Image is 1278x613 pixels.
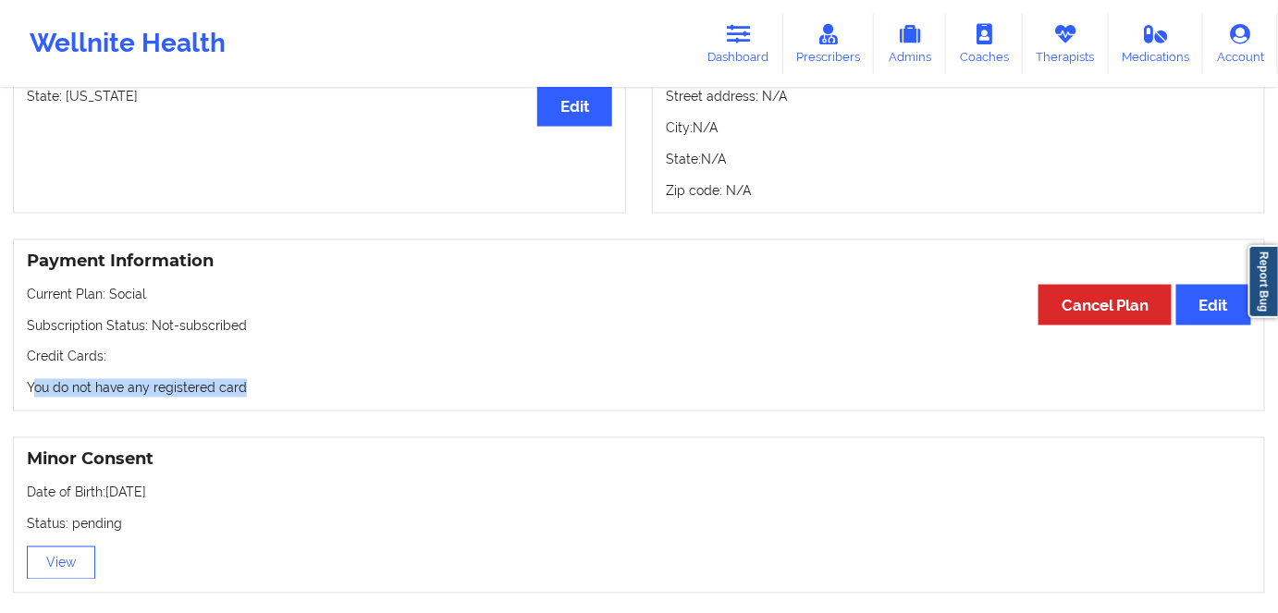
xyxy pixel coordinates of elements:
a: Medications [1109,13,1204,74]
button: Edit [1176,285,1251,325]
button: Edit [537,87,612,127]
p: Current Plan: Social [27,285,1251,303]
button: Cancel Plan [1038,285,1172,325]
p: State: [US_STATE] [27,87,612,105]
a: Admins [874,13,946,74]
a: Dashboard [694,13,783,74]
a: Therapists [1023,13,1109,74]
p: You do not have any registered card [27,379,1251,398]
p: Status: pending [27,515,1251,533]
a: Prescribers [783,13,875,74]
a: Coaches [946,13,1023,74]
h3: Minor Consent [27,449,1251,471]
p: Subscription Status: Not-subscribed [27,316,1251,335]
a: Report Bug [1248,245,1278,318]
h3: Payment Information [27,251,1251,272]
p: City: N/A [666,118,1251,137]
button: View [27,546,95,580]
p: Credit Cards: [27,348,1251,366]
p: State: N/A [666,150,1251,168]
p: Zip code: N/A [666,181,1251,200]
a: Account [1203,13,1278,74]
p: Street address: N/A [666,87,1251,105]
p: Date of Birth: [DATE] [27,484,1251,502]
